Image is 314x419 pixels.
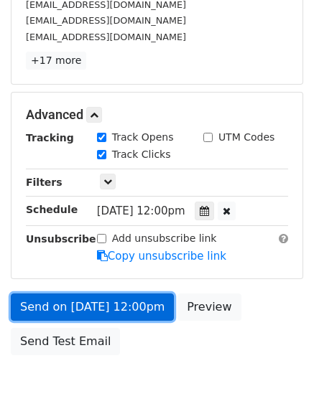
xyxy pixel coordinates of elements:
a: Send Test Email [11,328,120,355]
strong: Tracking [26,132,74,143]
label: Add unsubscribe link [112,231,217,246]
span: [DATE] 12:00pm [97,204,185,217]
strong: Schedule [26,204,78,215]
small: [EMAIL_ADDRESS][DOMAIN_NAME] [26,15,186,26]
label: UTM Codes [218,130,274,145]
iframe: Chat Widget [242,350,314,419]
a: Copy unsubscribe link [97,250,226,263]
a: Send on [DATE] 12:00pm [11,293,174,321]
a: +17 more [26,52,86,70]
a: Preview [177,293,241,321]
small: [EMAIL_ADDRESS][DOMAIN_NAME] [26,32,186,42]
label: Track Clicks [112,147,171,162]
h5: Advanced [26,107,288,123]
label: Track Opens [112,130,174,145]
strong: Unsubscribe [26,233,96,245]
strong: Filters [26,176,63,188]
